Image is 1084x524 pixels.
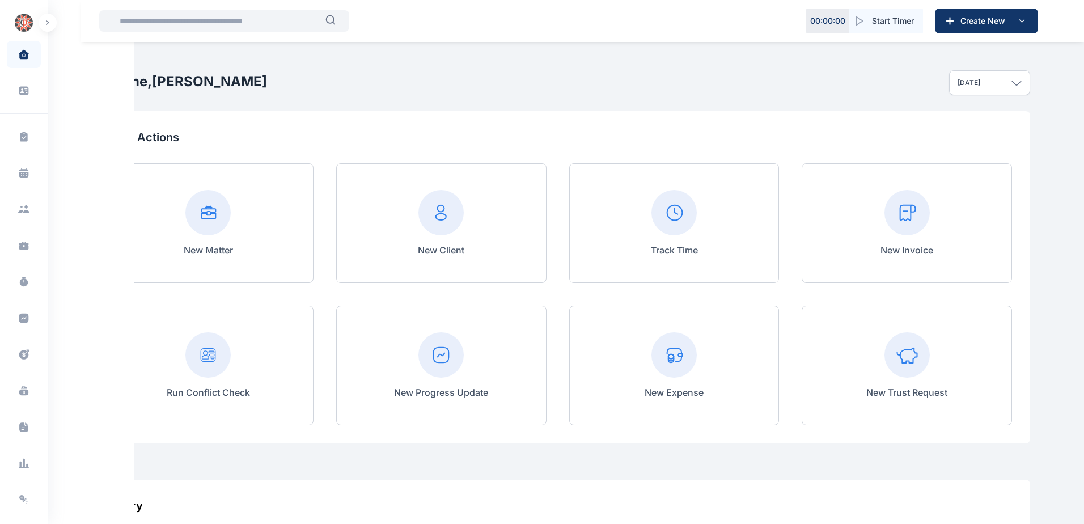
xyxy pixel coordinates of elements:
p: New Expense [645,386,704,399]
button: Start Timer [849,9,923,33]
p: New Client [418,243,464,257]
span: Create New [956,15,1015,27]
p: [DATE] [958,78,980,87]
button: Create New [935,9,1038,33]
span: Start Timer [872,15,914,27]
p: Run Conflict Check [167,386,250,399]
p: 00 : 00 : 00 [810,15,845,27]
div: History [103,498,1012,514]
p: New Matter [184,243,233,257]
p: New Trust Request [866,386,947,399]
h2: Welcome, [PERSON_NAME] [85,73,267,91]
p: New Invoice [880,243,933,257]
p: Quick Actions [103,129,1012,145]
p: New Progress Update [394,386,488,399]
p: Track Time [651,243,698,257]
